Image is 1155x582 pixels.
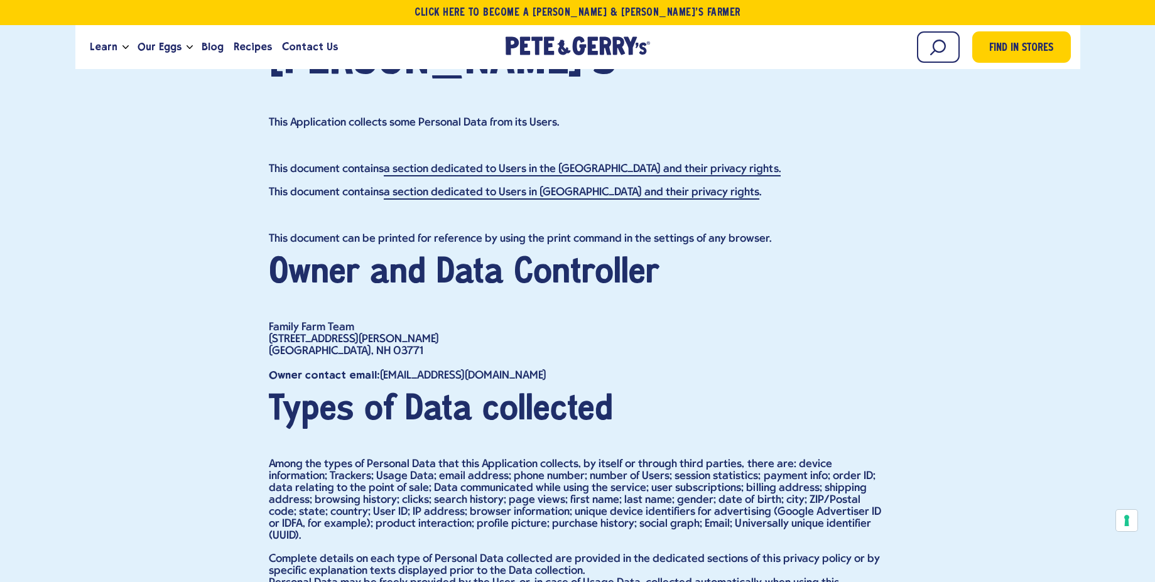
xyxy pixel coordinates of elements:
button: Open the dropdown menu for Our Eggs [187,45,193,50]
strong: Owner contact email: [269,369,380,381]
h2: Types of Data collected [269,393,887,427]
p: This document contains [269,163,887,175]
span: Recipes [234,39,272,55]
span: Find in Stores [989,40,1053,57]
span: Learn [90,39,117,55]
a: Contact Us [277,30,343,64]
p: This document can be printed for reference by using the print command in the settings of any brow... [269,233,887,245]
a: a section dedicated to Users in the [GEOGRAPHIC_DATA] and their privacy rights. [384,163,781,176]
a: Find in Stores [972,31,1071,63]
a: a section dedicated to Users in [GEOGRAPHIC_DATA] and their privacy rights [384,186,760,200]
span: Our Eggs [138,39,182,55]
a: Recipes [229,30,277,64]
span: Blog [202,39,224,55]
h2: Owner and Data Controller [269,256,887,290]
a: Learn [85,30,122,64]
button: Your consent preferences for tracking technologies [1116,510,1137,531]
p: Among the types of Personal Data that this Application collects, by itself or through third parti... [269,458,887,542]
input: Search [917,31,960,63]
button: Open the dropdown menu for Learn [122,45,129,50]
a: Blog [197,30,229,64]
p: [EMAIL_ADDRESS][DOMAIN_NAME] [269,369,887,382]
p: This document contains . [269,186,887,198]
p: This Application collects some Personal Data from its Users. [269,117,887,129]
span: Contact Us [282,39,338,55]
p: Family Farm Team [STREET_ADDRESS][PERSON_NAME] [GEOGRAPHIC_DATA], NH 03771 [269,321,887,357]
a: Our Eggs [133,30,187,64]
